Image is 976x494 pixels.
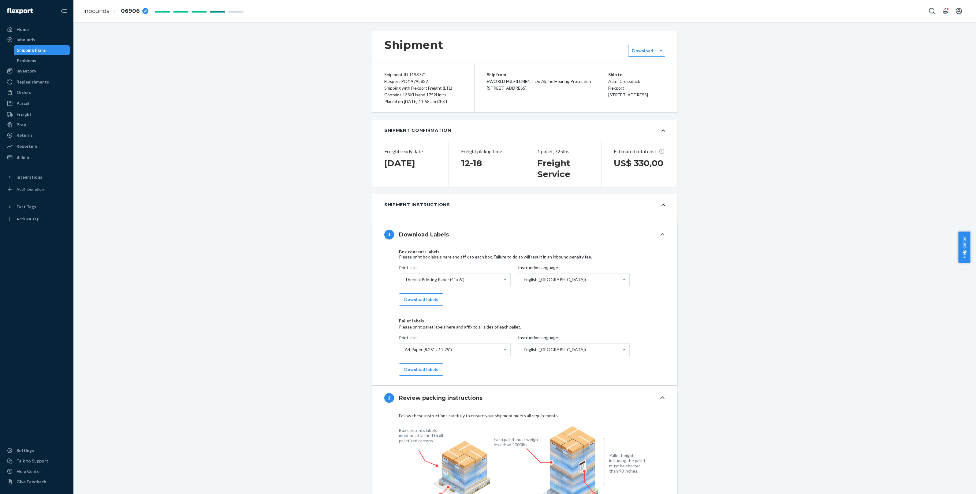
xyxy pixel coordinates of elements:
a: Talk to Support [4,456,70,466]
div: 2 [384,393,394,403]
input: Instruction languageEnglish ([GEOGRAPHIC_DATA]) [523,347,524,353]
a: Billing [4,152,70,162]
a: Prep [4,120,70,130]
button: Close Navigation [58,5,70,17]
p: Ship to [608,71,665,78]
a: Inbounds [83,8,109,14]
p: Estimated total cost [614,148,665,155]
div: Billing [17,154,29,160]
button: 2Review packing instructions [372,386,677,410]
button: 1Download Labels [372,222,677,247]
button: Open account menu [953,5,965,17]
div: A4 Paper (8.25" x 11.75") [405,347,452,353]
div: Shipping Plans [17,47,46,53]
div: Follow these instructions carefully to ensure your shipment meets all requirements. [399,413,650,419]
div: Contains 13 SKUs and 1752 Units [384,91,462,98]
div: Shipping with Flexport Freight (LTL) [384,85,462,91]
button: Open notifications [939,5,952,17]
label: Download [632,48,653,54]
div: Replenishments [17,79,49,85]
a: Settings [4,446,70,455]
a: Shipping Plans [14,45,70,55]
div: English ([GEOGRAPHIC_DATA]) [524,347,586,353]
span: EWORLD FULFILLMENT c/o Alpine Hearing Protection [STREET_ADDRESS] [487,79,591,91]
div: Home [17,26,29,32]
img: Flexport logo [7,8,33,14]
span: Instruction language [518,335,558,343]
a: Returns [4,130,70,140]
button: Open Search Box [926,5,938,17]
span: Print size [399,265,417,273]
div: Fast Tags [17,204,36,210]
div: Shipment Instructions [384,202,450,208]
h1: 12 - 18 [461,158,513,169]
h4: Box contents labels [399,249,638,254]
a: Parcel [4,98,70,108]
input: Instruction languageEnglish ([GEOGRAPHIC_DATA]) [523,277,524,283]
p: 1 pallet, 725lbs [537,148,589,155]
h1: [DATE] [384,158,436,169]
a: Reporting [4,141,70,151]
a: Inventory [4,66,70,76]
div: Please print box labels here and affix to each box. Failure to do so will result in an inbound pe... [399,254,638,260]
ol: breadcrumbs [78,2,153,20]
div: Inventory [17,68,36,74]
a: Add Integration [4,184,70,194]
div: Settings [17,448,34,454]
button: Give Feedback [4,477,70,487]
p: Ship from [487,71,608,78]
a: Freight [4,110,70,119]
input: Print sizeA4 Paper (8.25" x 11.75") [404,347,405,353]
figcaption: Box contents labels must be attached to all palletized cartons. [399,428,445,443]
a: Problems [14,56,70,65]
a: Home [4,24,70,34]
a: Replenishments [4,77,70,87]
div: Problems [17,58,36,64]
div: Add Fast Tag [17,216,39,221]
div: Prep [17,122,26,128]
div: 1 [384,230,394,240]
div: Thermal Printing Paper (4" x 6") [405,277,464,283]
span: Instruction language [518,265,558,273]
a: Orders [4,87,70,97]
div: Freight [17,111,32,117]
h1: Freight Service [537,158,589,180]
button: Fast Tags [4,202,70,212]
span: 06906 [121,7,140,15]
figcaption: Each pallet must weigh less than 2000lbs. [494,437,539,447]
div: Add Integration [17,187,44,192]
div: Returns [17,132,33,138]
figcaption: Pallet height, including the pallet, must be shorter than 90 inches. [609,453,649,474]
button: Download labels [399,363,443,376]
span: [STREET_ADDRESS] [608,92,648,97]
div: Please print pallet labels here and affix to all sides of each pallet. [399,324,650,330]
button: Download labels [399,293,443,306]
a: Add Fast Tag [4,214,70,224]
div: English ([GEOGRAPHIC_DATA]) [524,277,586,283]
div: Placed on [DATE] 11:58 am CEST [384,98,462,105]
input: Print sizeThermal Printing Paper (4" x 6") [404,277,405,283]
h4: Review packing instructions [399,394,482,402]
div: Flexport PO# 9795822 [384,78,462,85]
p: Freight ready date [384,148,436,155]
div: Shipment Confirmation [384,127,451,133]
h4: Download Labels [399,231,449,239]
h1: Shipment [384,39,443,51]
p: Flexport [608,85,665,91]
div: Inbounds [17,37,35,43]
a: Help Center [4,466,70,476]
p: Attn: Crossdock [608,78,665,85]
div: Talk to Support [17,458,48,464]
p: Freight pickup time [461,148,513,155]
div: Give Feedback [17,479,46,485]
div: Parcel [17,100,29,106]
div: Help Center [17,468,41,474]
div: Pallet labels [399,318,650,324]
div: Reporting [17,143,37,149]
div: Shipment ID 1193771 [384,71,462,78]
button: Integrations [4,172,70,182]
button: Help Center [958,232,970,263]
div: Orders [17,89,31,95]
span: Print size [399,335,417,343]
